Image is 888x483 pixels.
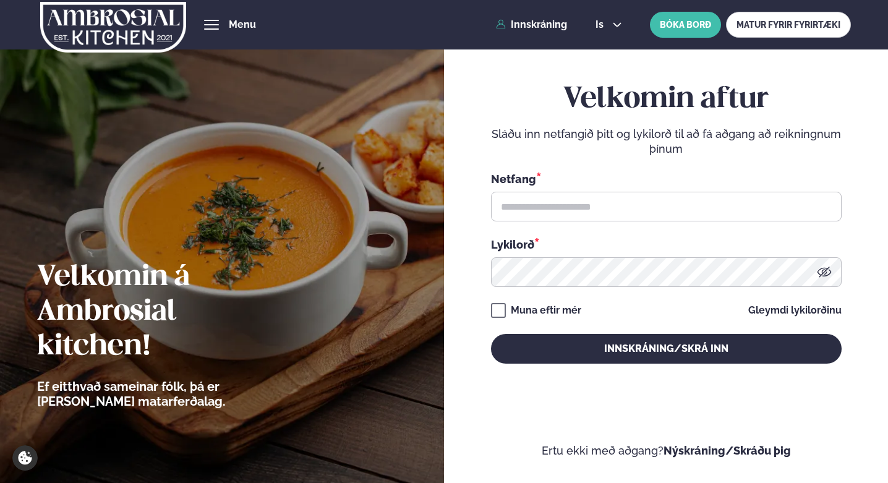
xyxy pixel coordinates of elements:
[491,171,842,187] div: Netfang
[496,19,567,30] a: Innskráning
[664,444,791,457] a: Nýskráning/Skráðu þig
[491,82,842,117] h2: Velkomin aftur
[12,445,38,471] a: Cookie settings
[37,379,294,409] p: Ef eitthvað sameinar fólk, þá er [PERSON_NAME] matarferðalag.
[748,306,842,315] a: Gleymdi lykilorðinu
[40,2,187,53] img: logo
[491,127,842,156] p: Sláðu inn netfangið þitt og lykilorð til að fá aðgang að reikningnum þínum
[586,20,632,30] button: is
[204,17,219,32] button: hamburger
[481,443,852,458] p: Ertu ekki með aðgang?
[596,20,607,30] span: is
[491,236,842,252] div: Lykilorð
[37,260,294,364] h2: Velkomin á Ambrosial kitchen!
[726,12,851,38] a: MATUR FYRIR FYRIRTÆKI
[650,12,721,38] button: BÓKA BORÐ
[491,334,842,364] button: Innskráning/Skrá inn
